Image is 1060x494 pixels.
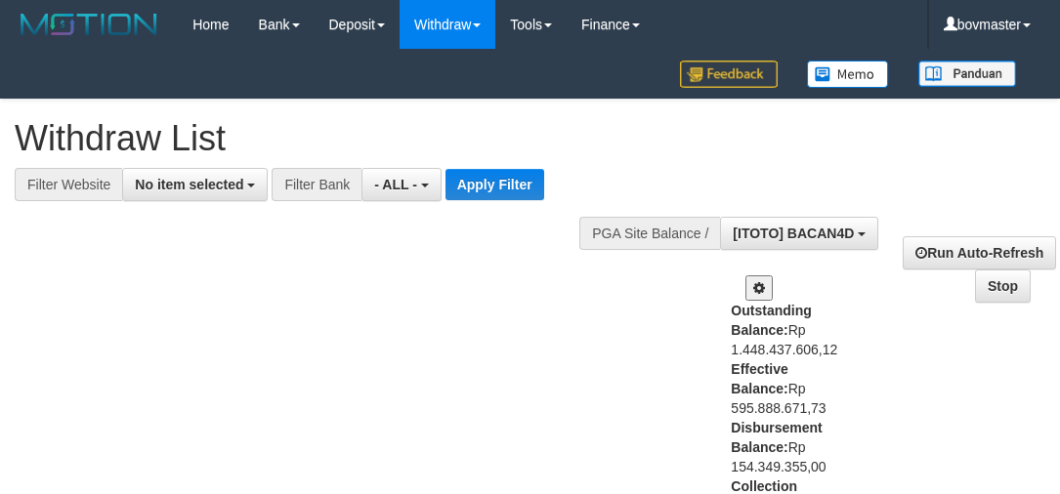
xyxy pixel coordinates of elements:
div: PGA Site Balance / [579,217,720,250]
div: Filter Website [15,168,122,201]
a: Run Auto-Refresh [903,236,1056,269]
div: Filter Bank [272,168,361,201]
img: Button%20Memo.svg [807,61,889,88]
button: No item selected [122,168,268,201]
b: Outstanding Balance: [731,303,811,338]
img: MOTION_logo.png [15,10,163,39]
b: Disbursement Balance: [731,420,822,455]
b: Effective Balance: [731,361,787,396]
button: - ALL - [361,168,441,201]
span: [ITOTO] BACAN4D [733,226,854,241]
span: No item selected [135,177,243,192]
img: Feedback.jpg [680,61,778,88]
span: - ALL - [374,177,417,192]
a: Stop [975,269,1031,303]
img: panduan.png [918,61,1016,87]
button: Apply Filter [445,169,544,200]
button: [ITOTO] BACAN4D [720,217,878,250]
h1: Withdraw List [15,119,687,158]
